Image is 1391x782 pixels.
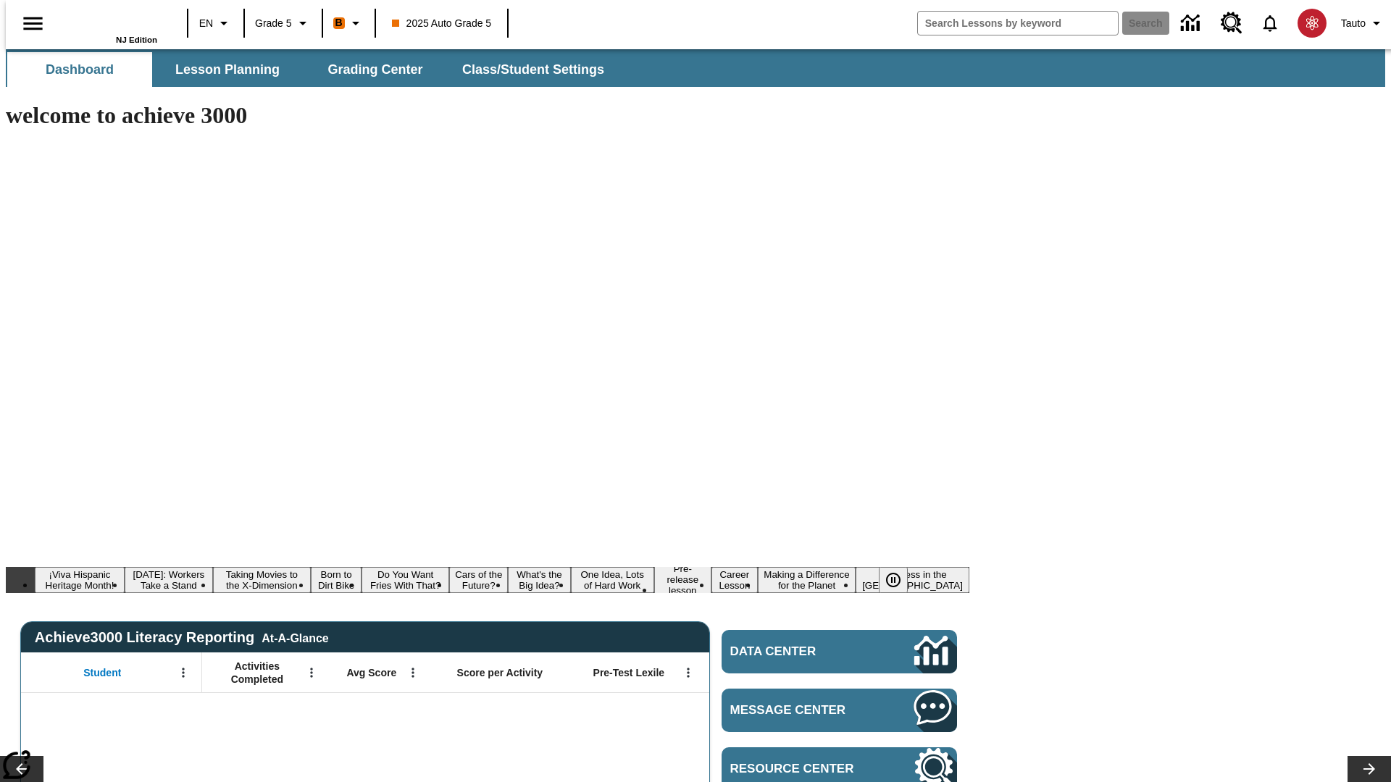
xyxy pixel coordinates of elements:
[730,703,871,718] span: Message Center
[262,629,328,645] div: At-A-Glance
[457,666,543,679] span: Score per Activity
[402,662,424,684] button: Open Menu
[1289,4,1335,42] button: Select a new avatar
[571,567,654,593] button: Slide 8 One Idea, Lots of Hard Work
[249,10,317,36] button: Grade: Grade 5, Select a grade
[199,16,213,31] span: EN
[1348,756,1391,782] button: Lesson carousel, Next
[327,62,422,78] span: Grading Center
[722,630,957,673] a: Data Center
[1335,10,1391,36] button: Profile/Settings
[722,689,957,732] a: Message Center
[1172,4,1212,43] a: Data Center
[172,662,194,684] button: Open Menu
[63,7,157,35] a: Home
[301,662,322,684] button: Open Menu
[209,660,305,686] span: Activities Completed
[7,52,152,87] button: Dashboard
[63,5,157,44] div: Home
[918,12,1118,35] input: search field
[125,567,213,593] button: Slide 2 Labor Day: Workers Take a Stand
[335,14,343,32] span: B
[593,666,665,679] span: Pre-Test Lexile
[449,567,508,593] button: Slide 6 Cars of the Future?
[362,567,449,593] button: Slide 5 Do You Want Fries With That?
[311,567,362,593] button: Slide 4 Born to Dirt Bike
[12,2,54,45] button: Open side menu
[392,16,492,31] span: 2025 Auto Grade 5
[730,644,866,659] span: Data Center
[711,567,758,593] button: Slide 10 Career Lesson
[35,629,329,646] span: Achieve3000 Literacy Reporting
[879,567,908,593] button: Pause
[213,567,311,593] button: Slide 3 Taking Movies to the X-Dimension
[6,52,617,87] div: SubNavbar
[677,662,699,684] button: Open Menu
[451,52,616,87] button: Class/Student Settings
[1251,4,1289,42] a: Notifications
[116,35,157,44] span: NJ Edition
[175,62,280,78] span: Lesson Planning
[758,567,856,593] button: Slide 11 Making a Difference for the Planet
[1298,9,1327,38] img: avatar image
[508,567,570,593] button: Slide 7 What's the Big Idea?
[327,10,370,36] button: Boost Class color is orange. Change class color
[730,762,871,776] span: Resource Center
[462,62,604,78] span: Class/Student Settings
[346,666,396,679] span: Avg Score
[155,52,300,87] button: Lesson Planning
[6,102,969,129] h1: welcome to achieve 3000
[83,666,121,679] span: Student
[255,16,292,31] span: Grade 5
[879,567,922,593] div: Pause
[46,62,114,78] span: Dashboard
[6,49,1385,87] div: SubNavbar
[1212,4,1251,43] a: Resource Center, Will open in new tab
[654,561,711,598] button: Slide 9 Pre-release lesson
[303,52,448,87] button: Grading Center
[856,567,969,593] button: Slide 12 Sleepless in the Animal Kingdom
[1341,16,1366,31] span: Tauto
[193,10,239,36] button: Language: EN, Select a language
[35,567,125,593] button: Slide 1 ¡Viva Hispanic Heritage Month!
